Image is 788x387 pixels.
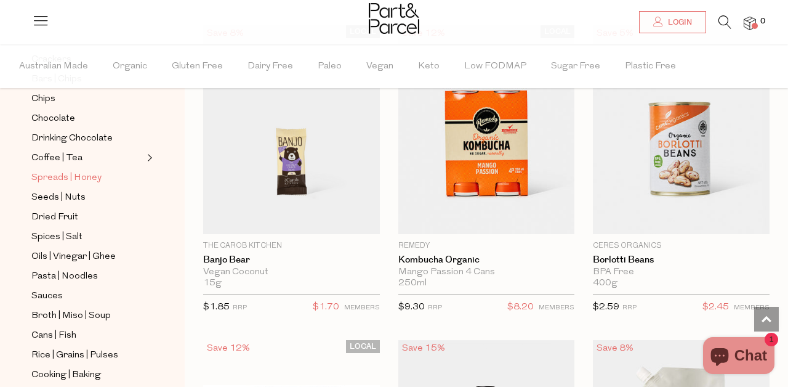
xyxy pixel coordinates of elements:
div: Save 12% [203,340,254,357]
small: RRP [622,304,637,311]
p: Remedy [398,240,575,251]
a: Broth | Miso | Soup [31,308,143,324]
span: Australian Made [19,45,88,88]
a: Oils | Vinegar | Ghee [31,249,143,264]
span: $2.45 [702,299,729,316]
span: Keto [418,45,440,88]
a: Seeds | Nuts [31,190,143,205]
div: BPA Free [593,267,770,278]
a: Coffee | Tea [31,150,143,166]
span: Rice | Grains | Pulses [31,348,118,363]
div: Save 8% [593,340,637,357]
span: Plastic Free [625,45,676,88]
span: $1.85 [203,303,230,312]
span: 0 [757,16,768,27]
img: Banjo Bear [203,25,380,234]
a: Rice | Grains | Pulses [31,348,143,363]
span: Pasta | Noodles [31,269,98,284]
a: Cans | Fish [31,328,143,343]
span: Chips [31,92,55,107]
span: Paleo [318,45,342,88]
button: Expand/Collapse Coffee | Tea [144,150,153,165]
span: Seeds | Nuts [31,190,86,205]
a: Chips [31,91,143,107]
a: Kombucha Organic [398,255,575,266]
span: Login [665,17,692,28]
span: Chocolate [31,112,75,126]
span: 250ml [398,278,427,289]
small: RRP [233,304,247,311]
a: Cooking | Baking [31,367,143,383]
span: Broth | Miso | Soup [31,309,111,324]
span: Dried Fruit [31,210,78,225]
inbox-online-store-chat: Shopify online store chat [699,337,778,377]
img: Kombucha Organic [398,25,575,234]
span: LOCAL [346,340,380,353]
span: Sugar Free [551,45,600,88]
span: Drinking Chocolate [31,131,113,146]
small: MEMBERS [539,304,574,311]
a: Dried Fruit [31,210,143,225]
span: Cooking | Baking [31,368,101,383]
span: Cans | Fish [31,328,76,343]
span: Vegan [366,45,393,88]
small: RRP [428,304,442,311]
span: Spices | Salt [31,230,82,245]
a: Banjo Bear [203,255,380,266]
span: 400g [593,278,617,289]
a: Pasta | Noodles [31,269,143,284]
p: Ceres Organics [593,240,770,251]
a: Borlotti Beans [593,255,770,266]
span: Spreads | Honey [31,171,102,185]
span: Dairy Free [247,45,293,88]
span: Low FODMAP [464,45,526,88]
small: MEMBERS [734,304,770,311]
span: Sauces [31,289,63,304]
img: Borlotti Beans [593,25,770,234]
span: Organic [113,45,147,88]
span: $9.30 [398,303,425,312]
a: Spices | Salt [31,229,143,245]
span: $1.70 [313,299,339,316]
span: Gluten Free [172,45,223,88]
div: Vegan Coconut [203,267,380,278]
img: Part&Parcel [369,3,419,34]
a: Drinking Chocolate [31,131,143,146]
p: The Carob Kitchen [203,240,380,251]
a: Spreads | Honey [31,170,143,185]
a: 0 [744,17,756,30]
span: Oils | Vinegar | Ghee [31,250,116,264]
a: Login [639,11,706,33]
span: $2.59 [593,303,619,312]
span: 15g [203,278,222,289]
small: MEMBERS [344,304,380,311]
div: Save 15% [398,340,449,357]
span: Coffee | Tea [31,151,82,166]
span: $8.20 [507,299,534,316]
a: Sauces [31,288,143,304]
div: Mango Passion 4 Cans [398,267,575,278]
a: Chocolate [31,111,143,126]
